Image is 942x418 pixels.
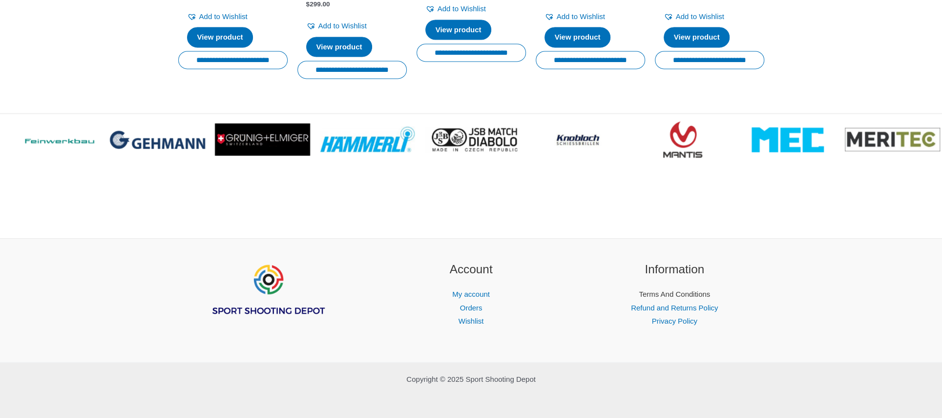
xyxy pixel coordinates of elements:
[557,12,605,21] span: Add to Wishlist
[585,261,764,279] h2: Information
[651,316,697,325] a: Privacy Policy
[585,261,764,328] aside: Footer Widget 3
[452,289,490,298] a: My account
[425,2,486,16] a: Add to Wishlist
[199,12,248,21] span: Add to Wishlist
[187,27,253,47] a: Read more about “3D Laminated Wood Grip, Protouch, Left, size M”
[318,22,367,30] span: Add to Wishlist
[187,10,248,23] a: Add to Wishlist
[676,12,724,21] span: Add to Wishlist
[544,10,605,23] a: Add to Wishlist
[664,27,730,47] a: Read more about “Grip, Laminated, Right, Caribbean Waves, size L”
[306,0,330,8] bdi: 299.00
[631,303,718,311] a: Refund and Returns Policy
[178,372,764,386] p: Copyright © 2025 Sport Shooting Depot
[425,20,492,40] a: Read more about “Walnut Grip, Right, size XL”
[438,4,486,13] span: Add to Wishlist
[381,287,561,328] nav: Account
[381,261,561,328] aside: Footer Widget 2
[639,289,710,298] a: Terms And Conditions
[178,261,357,340] aside: Footer Widget 1
[306,37,373,57] a: Read more about “Laminated Wood Grip, Protouch, Right,Variable M/L”
[459,316,484,325] a: Wishlist
[381,261,561,279] h2: Account
[544,27,611,47] a: Read more about “Walnut Grip, Right, Slim, size XL”
[460,303,482,311] a: Orders
[306,0,310,8] span: $
[306,19,367,33] a: Add to Wishlist
[585,287,764,328] nav: Information
[664,10,724,23] a: Add to Wishlist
